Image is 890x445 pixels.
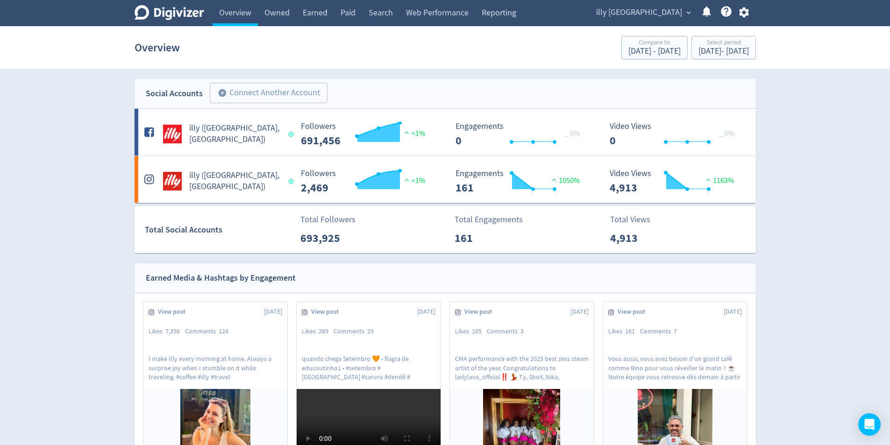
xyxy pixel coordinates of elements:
div: Total Social Accounts [145,223,294,237]
div: [DATE] - [DATE] [698,47,749,56]
span: 1050% [549,176,580,185]
p: Vous aussi, vous avez besoin d’un grand café comme Rino pour vous réveiller le matin ? ☕️ Notre é... [608,354,742,381]
svg: Followers 691,456 [296,122,436,147]
p: Total Followers [300,213,356,226]
span: 29 [367,327,374,335]
div: Open Intercom Messenger [858,413,881,436]
span: 3 [520,327,524,335]
span: 1163% [704,176,734,185]
p: 4,913 [610,230,664,247]
img: positive-performance.svg [549,176,559,183]
span: Data last synced: 4 Sep 2025, 8:02am (AEST) [289,132,297,137]
div: Comments [185,327,234,336]
span: add_circle [218,88,227,98]
div: Likes [149,327,185,336]
div: Comments [487,327,529,336]
svg: Engagements 161 [451,169,591,194]
span: illy [GEOGRAPHIC_DATA] [596,5,682,20]
img: positive-performance.svg [704,176,713,183]
span: 7,356 [165,327,180,335]
span: 185 [472,327,482,335]
div: Comments [334,327,379,336]
img: illy (AU, NZ) undefined [163,125,182,143]
a: Connect Another Account [203,84,328,103]
span: _ 0% [719,129,734,138]
p: Total Engagements [455,213,523,226]
img: positive-performance.svg [402,129,412,136]
svg: Engagements 0 [451,122,591,147]
div: Likes [302,327,334,336]
div: Social Accounts [146,87,203,100]
div: Comments [640,327,682,336]
div: Likes [455,327,487,336]
p: 693,925 [300,230,354,247]
p: CMA performance with the 2025 best zess steam artist of the year. Congratulations to ladylava_off... [455,354,589,381]
div: Compare to [628,39,681,47]
p: Total Views [610,213,664,226]
button: illy [GEOGRAPHIC_DATA] [593,5,693,20]
a: illy (AU, NZ) undefinedilly ([GEOGRAPHIC_DATA], [GEOGRAPHIC_DATA]) Followers 691,456 Followers 69... [135,109,756,155]
div: Select period [698,39,749,47]
span: <1% [402,176,425,185]
svg: Video Views 0 [605,122,745,147]
button: Select period[DATE]- [DATE] [691,36,756,59]
p: quando chega Setembro 🧡 • flagra de educoutinho1 • #setembro #[GEOGRAPHIC_DATA] #caruru #dendê #[... [302,354,435,381]
span: <1% [402,129,425,138]
span: expand_more [684,8,693,17]
svg: Followers 2,469 [296,169,436,194]
span: [DATE] [264,307,282,317]
span: 161 [625,327,635,335]
div: Earned Media & Hashtags by Engagement [146,271,296,285]
div: Likes [608,327,640,336]
a: illy (AU, NZ) undefinedilly ([GEOGRAPHIC_DATA], [GEOGRAPHIC_DATA]) Followers 2,469 Followers 2,46... [135,156,756,203]
span: View post [618,307,650,317]
h1: Overview [135,33,180,63]
span: [DATE] [724,307,742,317]
p: I make Illy every morning at home. Always a surprise joy when I stumble on it while traveling. #c... [149,354,282,381]
img: illy (AU, NZ) undefined [163,172,182,191]
span: 124 [219,327,228,335]
span: _ 0% [565,129,580,138]
h5: illy ([GEOGRAPHIC_DATA], [GEOGRAPHIC_DATA]) [189,123,280,145]
img: positive-performance.svg [402,176,412,183]
span: View post [464,307,497,317]
span: [DATE] [570,307,589,317]
h5: illy ([GEOGRAPHIC_DATA], [GEOGRAPHIC_DATA]) [189,170,280,192]
span: Data last synced: 4 Sep 2025, 8:02am (AEST) [289,179,297,184]
p: 161 [455,230,508,247]
span: 269 [319,327,328,335]
span: View post [311,307,344,317]
span: [DATE] [417,307,435,317]
span: 7 [674,327,677,335]
div: [DATE] - [DATE] [628,47,681,56]
button: Connect Another Account [210,83,328,103]
span: View post [158,307,191,317]
button: Compare to[DATE] - [DATE] [621,36,688,59]
svg: Video Views 4,913 [605,169,745,194]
